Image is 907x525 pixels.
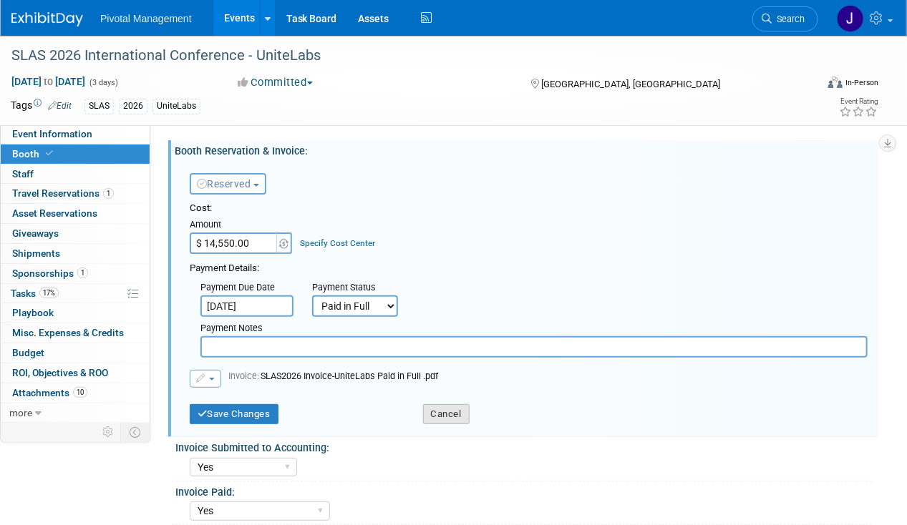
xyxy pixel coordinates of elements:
[12,268,88,279] span: Sponsorships
[12,367,108,378] span: ROI, Objectives & ROO
[12,148,56,160] span: Booth
[197,178,251,190] span: Reserved
[1,403,150,423] a: more
[228,371,261,381] span: Invoice:
[12,227,59,239] span: Giveaways
[190,258,868,275] div: Payment Details:
[1,383,150,403] a: Attachments10
[12,207,97,219] span: Asset Reservations
[423,404,470,424] button: Cancel
[11,75,86,88] span: [DATE] [DATE]
[11,288,59,299] span: Tasks
[828,77,843,88] img: Format-Inperson.png
[1,244,150,263] a: Shipments
[1,363,150,383] a: ROI, Objectives & ROO
[88,78,118,87] span: (3 days)
[1,284,150,303] a: Tasks17%
[12,247,60,259] span: Shipments
[12,187,114,199] span: Travel Reservations
[1,323,150,343] a: Misc. Expenses & Credits
[1,343,150,363] a: Budget
[9,407,32,418] span: more
[12,128,92,139] span: Event Information
[1,184,150,203] a: Travel Reservations1
[200,322,868,336] div: Payment Notes
[103,188,114,199] span: 1
[190,404,278,424] button: Save Changes
[46,149,53,157] i: Booth reservation complete
[772,14,805,24] span: Search
[1,165,150,184] a: Staff
[12,168,34,180] span: Staff
[42,76,55,87] span: to
[175,140,878,158] div: Booth Reservation & Invoice:
[542,79,721,89] span: [GEOGRAPHIC_DATA], [GEOGRAPHIC_DATA]
[1,204,150,223] a: Asset Reservations
[1,144,150,164] a: Booth
[6,43,805,69] div: SLAS 2026 International Conference - UniteLabs
[48,101,72,111] a: Edit
[1,124,150,144] a: Event Information
[1,224,150,243] a: Giveaways
[845,77,878,88] div: In-Person
[312,281,408,295] div: Payment Status
[228,371,438,381] span: SLAS2026 Invoice-UniteLabs Paid in Full .pdf
[190,173,266,195] button: Reserved
[39,288,59,298] span: 17%
[839,98,878,105] div: Event Rating
[73,387,87,398] span: 10
[233,75,319,90] button: Committed
[152,99,200,114] div: UniteLabs
[301,238,376,248] a: Specify Cost Center
[96,423,121,441] td: Personalize Event Tab Strip
[752,6,818,31] a: Search
[77,268,88,278] span: 1
[752,74,878,96] div: Event Format
[12,327,124,338] span: Misc. Expenses & Credits
[11,98,72,114] td: Tags
[837,5,864,32] img: Jessica Gatton
[11,12,83,26] img: ExhibitDay
[190,202,868,215] div: Cost:
[12,387,87,398] span: Attachments
[119,99,147,114] div: 2026
[1,303,150,323] a: Playbook
[175,481,872,499] div: Invoice Paid:
[175,437,872,455] div: Invoice Submitted to Accounting:
[84,99,114,114] div: SLAS
[200,281,291,295] div: Payment Due Date
[190,218,294,232] div: Amount
[12,307,54,318] span: Playbook
[121,423,150,441] td: Toggle Event Tabs
[100,13,192,24] span: Pivotal Management
[1,264,150,283] a: Sponsorships1
[12,347,44,358] span: Budget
